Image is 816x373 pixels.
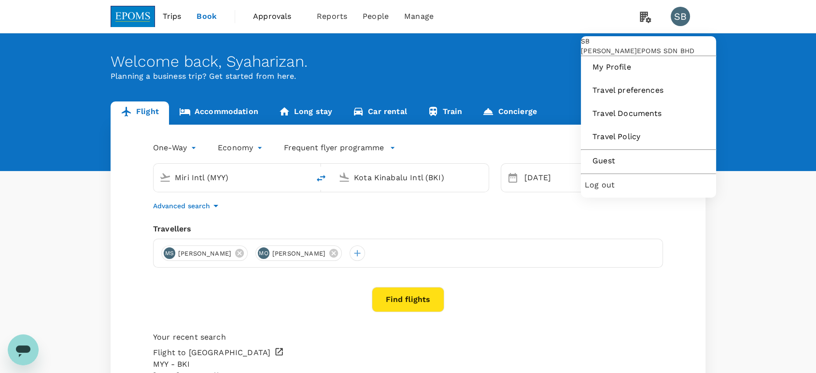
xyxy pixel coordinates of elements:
div: Economy [218,140,265,156]
p: Planning a business trip? Get started from here. [111,71,705,82]
span: Travel Policy [592,131,704,143]
span: [PERSON_NAME] [172,249,237,258]
span: Manage [404,11,434,22]
button: Find flights [372,287,444,312]
div: Welcome back , Syaharizan . [111,53,705,71]
span: Guest [592,155,704,167]
p: Advanced search [153,201,210,211]
div: MS [164,247,175,259]
a: Travel preferences [585,80,712,101]
span: Trips [163,11,182,22]
img: EPOMS SDN BHD [111,6,155,27]
a: My Profile [585,57,712,78]
button: Frequent flyer programme [284,142,395,154]
a: Train [417,101,473,125]
span: Travel preferences [592,85,704,96]
span: [PERSON_NAME] [581,47,637,55]
div: Flight to [GEOGRAPHIC_DATA] [153,347,270,359]
div: SB [671,7,690,26]
button: Open [303,176,305,178]
span: My Profile [592,61,704,73]
button: Open [482,176,484,178]
span: Approvals [253,11,301,22]
a: Car rental [342,101,417,125]
button: delete [310,167,333,190]
div: SB [581,36,716,46]
div: Travellers [153,223,663,235]
iframe: Button to launch messaging window [8,334,39,365]
div: MYY - BKI [153,359,270,370]
div: [DATE] [521,168,585,187]
input: Going to [354,170,468,185]
span: EPOMS SDN BHD [637,47,694,55]
button: Advanced search [153,200,222,212]
a: Travel Documents [585,103,712,124]
div: MO[PERSON_NAME] [255,245,342,261]
span: Log out [585,179,712,191]
div: Log out [585,174,712,196]
a: Flight [111,101,169,125]
a: Concierge [472,101,547,125]
a: Travel Policy [585,126,712,147]
a: Long stay [268,101,342,125]
a: Guest [585,150,712,172]
div: One-Way [153,140,198,156]
p: Your recent search [153,331,663,343]
div: MO [258,247,269,259]
p: Frequent flyer programme [284,142,384,154]
div: MS[PERSON_NAME] [161,245,248,261]
input: Depart from [175,170,289,185]
span: Reports [317,11,347,22]
span: [PERSON_NAME] [267,249,331,258]
a: Accommodation [169,101,268,125]
span: Travel Documents [592,108,704,119]
span: Book [197,11,217,22]
span: People [363,11,389,22]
